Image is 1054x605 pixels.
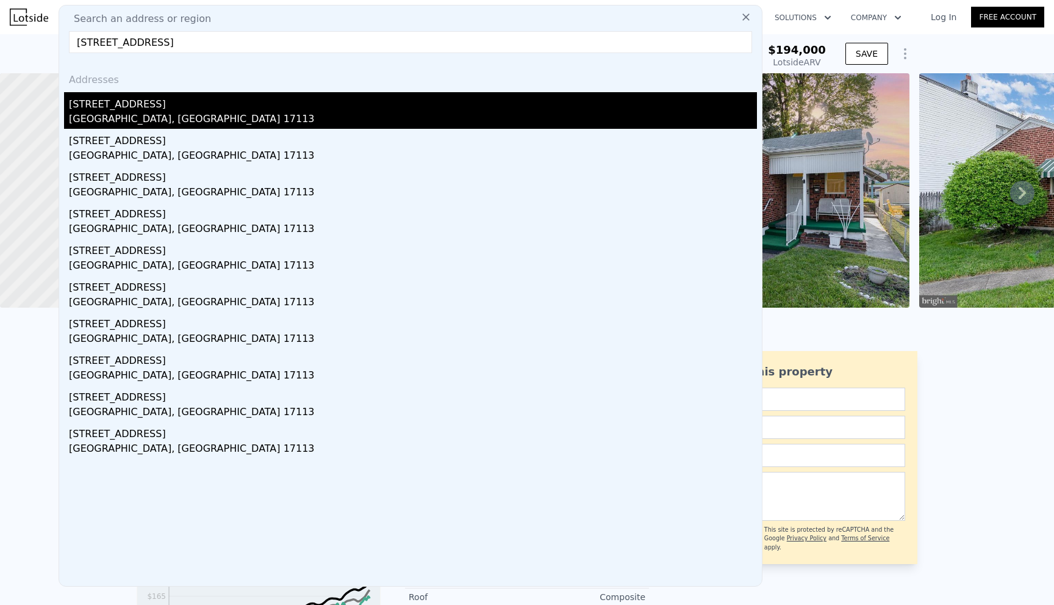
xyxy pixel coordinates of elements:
button: SAVE [845,43,888,65]
a: Privacy Policy [787,535,826,542]
div: [GEOGRAPHIC_DATA], [GEOGRAPHIC_DATA] 17113 [69,441,757,458]
div: [STREET_ADDRESS] [69,385,757,405]
button: Show Options [893,42,917,66]
span: Search an address or region [64,12,211,26]
div: Addresses [64,63,757,92]
div: [GEOGRAPHIC_DATA], [GEOGRAPHIC_DATA] 17113 [69,405,757,422]
input: Name [686,388,905,411]
div: [GEOGRAPHIC_DATA], [GEOGRAPHIC_DATA] 17113 [69,331,757,349]
div: [STREET_ADDRESS] [69,275,757,295]
div: This site is protected by reCAPTCHA and the Google and apply. [764,526,905,552]
input: Email [686,416,905,439]
div: Ask about this property [686,363,905,380]
tspan: $165 [147,592,166,601]
img: Lotside [10,9,48,26]
div: [GEOGRAPHIC_DATA], [GEOGRAPHIC_DATA] 17113 [69,222,757,239]
a: Free Account [971,7,1044,27]
div: [GEOGRAPHIC_DATA], [GEOGRAPHIC_DATA] 17113 [69,258,757,275]
div: [STREET_ADDRESS] [69,165,757,185]
div: [STREET_ADDRESS] [69,202,757,222]
input: Phone [686,444,905,467]
a: Log In [916,11,971,23]
button: Company [841,7,911,29]
div: [STREET_ADDRESS] [69,349,757,368]
button: Solutions [765,7,841,29]
a: Terms of Service [841,535,889,542]
div: [STREET_ADDRESS] [69,312,757,331]
div: [GEOGRAPHIC_DATA], [GEOGRAPHIC_DATA] 17113 [69,368,757,385]
input: Enter an address, city, region, neighborhood or zip code [69,31,752,53]
div: Roof [409,591,527,603]
div: Lotside ARV [768,56,826,68]
div: [GEOGRAPHIC_DATA], [GEOGRAPHIC_DATA] 17113 [69,112,757,129]
div: [GEOGRAPHIC_DATA], [GEOGRAPHIC_DATA] 17113 [69,185,757,202]
div: [GEOGRAPHIC_DATA], [GEOGRAPHIC_DATA] 17113 [69,295,757,312]
div: [STREET_ADDRESS] [69,422,757,441]
div: [STREET_ADDRESS] [69,239,757,258]
div: [GEOGRAPHIC_DATA], [GEOGRAPHIC_DATA] 17113 [69,148,757,165]
div: [STREET_ADDRESS] [69,92,757,112]
div: [STREET_ADDRESS] [69,129,757,148]
span: $194,000 [768,43,826,56]
div: Composite [527,591,645,603]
